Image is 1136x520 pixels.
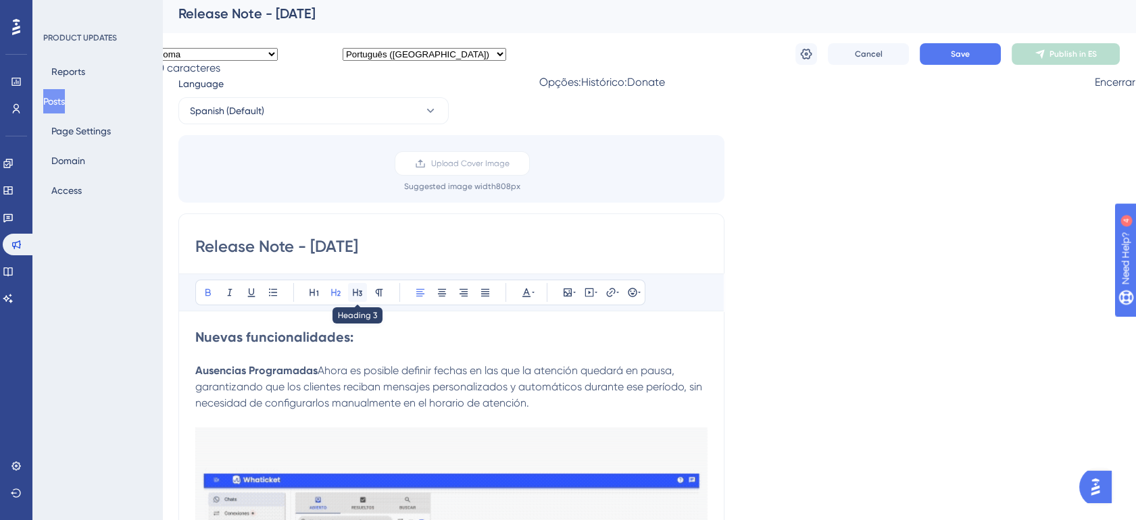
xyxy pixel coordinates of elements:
[855,49,883,59] span: Cancel
[920,43,1001,65] button: Save
[190,103,264,119] span: Spanish (Default)
[195,236,708,257] input: Post Title
[43,119,119,143] button: Page Settings
[32,3,84,20] span: Need Help?
[1079,467,1120,507] iframe: UserGuiding AI Assistant Launcher
[43,149,93,173] button: Domain
[828,43,909,65] button: Cancel
[951,49,970,59] span: Save
[178,76,224,92] span: Language
[178,97,449,124] button: Spanish (Default)
[431,158,510,169] span: Upload Cover Image
[178,4,1086,23] div: Release Note - [DATE]
[43,32,117,43] div: PRODUCT UPDATES
[43,59,93,84] button: Reports
[43,89,65,113] button: Posts
[1012,43,1120,65] button: Publish in ES
[43,178,90,203] button: Access
[404,181,520,192] div: Suggested image width 808 px
[195,364,705,409] span: Ahora es posible definir fechas en las que la atención quedará en pausa, garantizando que los cli...
[1049,49,1097,59] span: Publish in ES
[195,329,353,345] strong: Nuevas funcionalidades:
[94,7,98,18] div: 4
[195,364,318,377] strong: Ausencias Programadas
